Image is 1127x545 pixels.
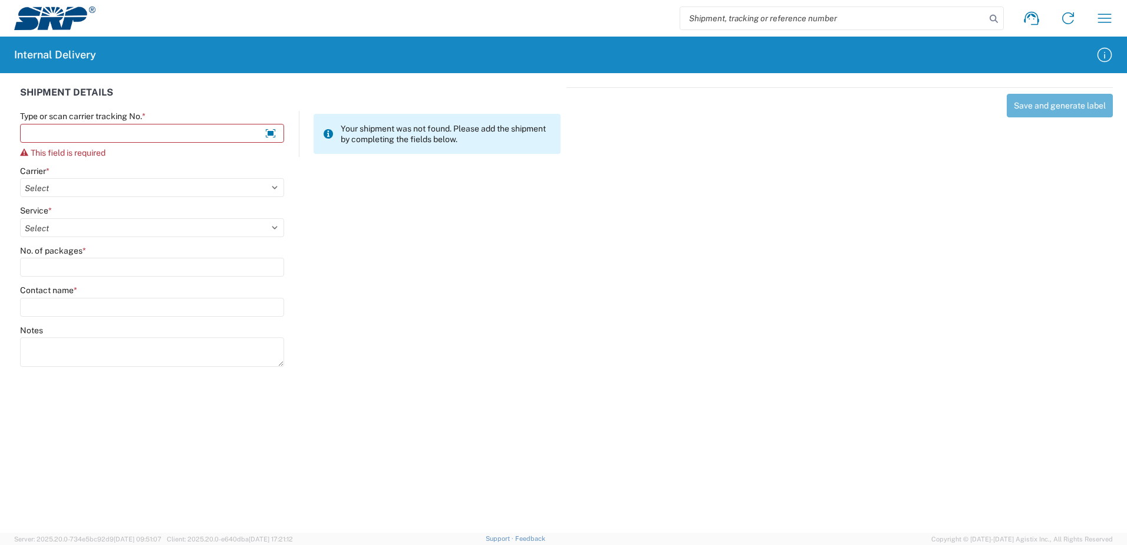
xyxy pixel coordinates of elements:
[931,534,1113,544] span: Copyright © [DATE]-[DATE] Agistix Inc., All Rights Reserved
[20,325,43,336] label: Notes
[20,111,146,122] label: Type or scan carrier tracking No.
[486,535,515,542] a: Support
[20,166,50,176] label: Carrier
[515,535,545,542] a: Feedback
[114,536,162,543] span: [DATE] 09:51:07
[167,536,293,543] span: Client: 2025.20.0-e640dba
[14,536,162,543] span: Server: 2025.20.0-734e5bc92d9
[20,87,561,111] div: SHIPMENT DETAILS
[14,48,96,62] h2: Internal Delivery
[14,6,95,30] img: srp
[680,7,986,29] input: Shipment, tracking or reference number
[31,148,106,157] span: This field is required
[249,536,293,543] span: [DATE] 17:21:12
[20,245,86,256] label: No. of packages
[20,205,52,216] label: Service
[341,123,551,145] span: Your shipment was not found. Please add the shipment by completing the fields below.
[20,285,77,296] label: Contact name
